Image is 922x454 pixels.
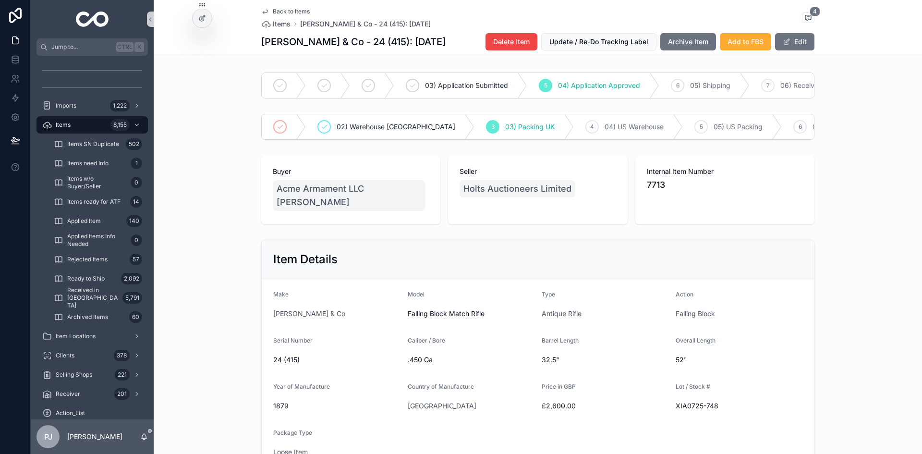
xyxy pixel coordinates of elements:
[647,167,803,176] span: Internal Item Number
[273,401,400,411] span: 1879
[273,309,345,319] a: [PERSON_NAME] & Co
[766,82,770,89] span: 7
[76,12,109,27] img: App logo
[485,33,537,50] button: Delete Item
[425,81,508,90] span: 03) Application Submitted
[56,371,92,379] span: Selling Shops
[36,405,148,422] a: Action_List
[544,82,547,89] span: 5
[115,369,130,380] div: 221
[261,19,291,29] a: Items
[48,308,148,326] a: Archived Items60
[273,383,330,390] span: Year of Manufacture
[110,119,130,131] div: 8,155
[67,313,108,321] span: Archived Items
[48,155,148,172] a: Items need Info1
[408,383,474,390] span: Country of Manufacture
[676,82,679,89] span: 6
[549,37,648,47] span: Update / Re-Do Tracking Label
[131,234,142,246] div: 0
[67,233,127,248] span: Applied Items Info Needed
[676,291,693,298] span: Action
[67,217,101,225] span: Applied Item
[802,12,814,25] button: 4
[51,43,112,51] span: Jump to...
[67,160,109,167] span: Items need Info
[590,123,594,131] span: 4
[126,138,142,150] div: 502
[261,35,446,49] h1: [PERSON_NAME] & Co - 24 (415): [DATE]
[780,81,834,90] span: 06) Received US
[273,429,312,436] span: Package Type
[56,121,71,129] span: Items
[56,409,85,417] span: Action_List
[273,355,400,365] span: 24 (415)
[67,286,119,309] span: Received in [GEOGRAPHIC_DATA]
[810,7,820,16] span: 4
[273,19,291,29] span: Items
[114,350,130,361] div: 378
[505,122,555,132] span: 03) Packing UK
[36,366,148,383] a: Selling Shops221
[813,122,911,132] span: 06) Receiving Shop (Delivered)
[408,309,534,319] span: Falling Block Match Rifle
[122,292,142,304] div: 5,791
[720,33,771,50] button: Add to FBS
[273,291,289,298] span: Make
[67,175,127,190] span: Items w/o Buyer/Seller
[48,193,148,210] a: Items ready for ATF14
[542,291,555,298] span: Type
[714,122,763,132] span: 05) US Packing
[56,102,76,110] span: Imports
[460,167,616,176] span: Seller
[463,182,571,196] span: Holts Auctioneers Limited
[36,116,148,134] a: Items8,155
[728,37,764,47] span: Add to FBS
[48,289,148,307] a: Received in [GEOGRAPHIC_DATA]5,791
[660,33,716,50] button: Archive Item
[130,196,142,208] div: 14
[408,401,476,411] a: [GEOGRAPHIC_DATA]
[67,432,122,442] p: [PERSON_NAME]
[48,174,148,191] a: Items w/o Buyer/Seller0
[36,385,148,403] a: Receiver201
[542,383,576,390] span: Price in GBP
[67,140,119,148] span: Items SN Duplicate
[690,81,730,90] span: 05) Shipping
[337,122,455,132] span: 02) Warehouse [GEOGRAPHIC_DATA]
[558,81,640,90] span: 04) Application Approved
[36,347,148,364] a: Clients378
[121,273,142,284] div: 2,092
[131,158,142,169] div: 1
[542,309,582,319] a: Antique Rifle
[48,135,148,153] a: Items SN Duplicate502
[114,388,130,400] div: 201
[300,19,431,29] a: [PERSON_NAME] & Co - 24 (415): [DATE]
[273,8,310,15] span: Back to Items
[126,215,142,227] div: 140
[542,337,579,344] span: Barrel Length
[676,401,802,411] span: XIA0725-748
[676,309,715,319] a: Falling Block
[261,8,310,15] a: Back to Items
[799,123,802,131] span: 6
[67,256,108,263] span: Rejected Items
[700,123,703,131] span: 5
[44,431,52,442] span: PJ
[541,33,656,50] button: Update / Re-Do Tracking Label
[31,56,154,419] div: scrollable content
[48,212,148,230] a: Applied Item140
[56,352,74,359] span: Clients
[36,97,148,114] a: Imports1,222
[48,232,148,249] a: Applied Items Info Needed0
[605,122,664,132] span: 04) US Warehouse
[493,37,530,47] span: Delete Item
[676,383,710,390] span: Lot / Stock #
[542,401,668,411] span: £2,600.00
[775,33,814,50] button: Edit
